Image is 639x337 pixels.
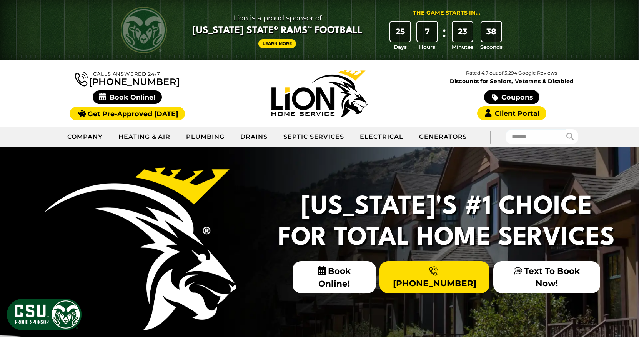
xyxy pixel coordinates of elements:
[93,90,162,104] span: Book Online!
[6,298,83,331] img: CSU Sponsor Badge
[419,43,435,51] span: Hours
[394,43,407,51] span: Days
[276,127,352,147] a: Septic Services
[481,22,501,42] div: 38
[453,22,473,42] div: 23
[271,70,368,117] img: Lion Home Service
[379,261,489,293] a: [PHONE_NUMBER]
[121,7,167,53] img: CSU Rams logo
[484,90,539,104] a: Coupons
[441,22,448,51] div: :
[477,106,546,120] a: Client Portal
[352,127,411,147] a: Electrical
[413,9,480,17] div: The Game Starts in...
[417,78,606,84] span: Discounts for Seniors, Veterans & Disabled
[390,22,410,42] div: 25
[75,70,180,87] a: [PHONE_NUMBER]
[60,127,111,147] a: Company
[411,127,475,147] a: Generators
[293,261,376,293] span: Book Online!
[70,107,185,120] a: Get Pre-Approved [DATE]
[493,261,600,293] a: Text To Book Now!
[178,127,233,147] a: Plumbing
[452,43,473,51] span: Minutes
[416,69,608,77] p: Rated 4.7 out of 5,294 Google Reviews
[258,39,296,48] a: Learn More
[480,43,503,51] span: Seconds
[111,127,178,147] a: Heating & Air
[273,192,619,254] h2: [US_STATE]'s #1 Choice For Total Home Services
[192,12,363,24] span: Lion is a proud sponsor of
[474,127,505,147] div: |
[233,127,276,147] a: Drains
[192,24,363,37] span: [US_STATE] State® Rams™ Football
[417,22,437,42] div: 7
